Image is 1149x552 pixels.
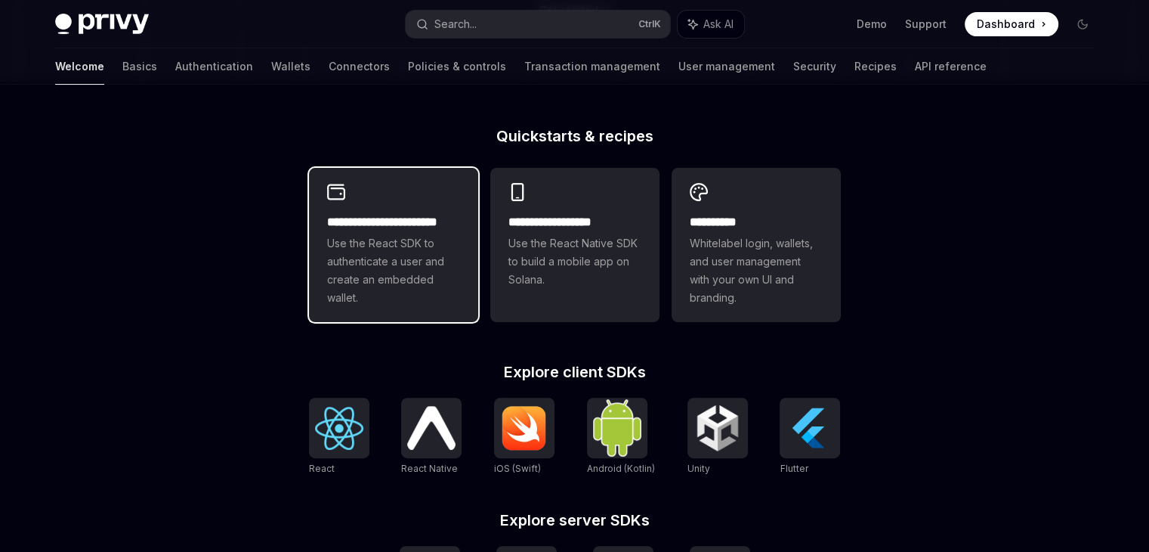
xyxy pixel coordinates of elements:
a: React NativeReact Native [401,398,462,476]
a: iOS (Swift)iOS (Swift) [494,398,554,476]
img: Flutter [786,404,834,452]
img: iOS (Swift) [500,405,548,451]
a: FlutterFlutter [780,398,840,476]
span: React Native [401,463,458,474]
span: Ctrl K [638,18,661,30]
img: React [315,407,363,450]
img: React Native [407,406,456,449]
span: Use the React SDK to authenticate a user and create an embedded wallet. [327,234,460,307]
a: API reference [915,48,987,85]
img: Unity [693,404,742,452]
a: Authentication [175,48,253,85]
a: Recipes [854,48,897,85]
span: Android (Kotlin) [587,463,655,474]
a: UnityUnity [687,398,748,476]
a: Wallets [271,48,310,85]
span: Flutter [780,463,808,474]
div: Search... [434,15,477,33]
a: ReactReact [309,398,369,476]
a: User management [678,48,775,85]
span: Dashboard [977,17,1035,32]
h2: Quickstarts & recipes [309,129,841,144]
span: Use the React Native SDK to build a mobile app on Solana. [508,234,641,289]
img: Android (Kotlin) [593,399,641,456]
a: Connectors [329,48,390,85]
span: iOS (Swift) [494,463,541,474]
span: Ask AI [703,17,734,32]
a: Security [793,48,836,85]
a: Transaction management [524,48,660,85]
button: Toggle dark mode [1070,12,1095,36]
h2: Explore client SDKs [309,364,841,380]
a: Demo [857,17,887,32]
a: Policies & controls [408,48,506,85]
a: **** **** **** ***Use the React Native SDK to build a mobile app on Solana. [490,168,659,322]
a: Android (Kotlin)Android (Kotlin) [587,398,655,476]
span: React [309,463,335,474]
img: dark logo [55,14,149,35]
button: Ask AI [678,11,744,38]
h2: Explore server SDKs [309,513,841,528]
a: Dashboard [965,12,1058,36]
span: Whitelabel login, wallets, and user management with your own UI and branding. [690,234,823,307]
a: Support [905,17,947,32]
span: Unity [687,463,710,474]
button: Search...CtrlK [406,11,670,38]
a: **** *****Whitelabel login, wallets, and user management with your own UI and branding. [672,168,841,322]
a: Welcome [55,48,104,85]
a: Basics [122,48,157,85]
